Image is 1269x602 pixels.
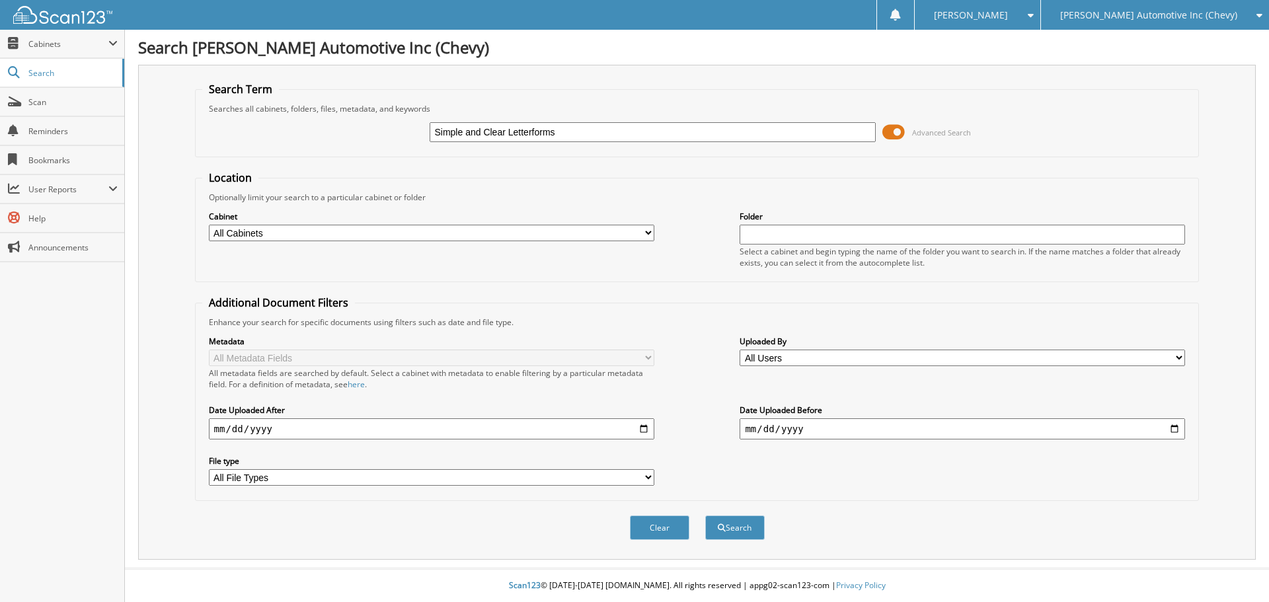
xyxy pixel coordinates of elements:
span: Search [28,67,116,79]
label: Cabinet [209,211,654,222]
a: here [348,379,365,390]
span: Bookmarks [28,155,118,166]
label: Date Uploaded Before [740,404,1185,416]
div: Searches all cabinets, folders, files, metadata, and keywords [202,103,1192,114]
iframe: Chat Widget [1203,539,1269,602]
span: [PERSON_NAME] [934,11,1008,19]
span: Scan123 [509,580,541,591]
span: Cabinets [28,38,108,50]
button: Search [705,515,765,540]
label: Metadata [209,336,654,347]
div: Enhance your search for specific documents using filters such as date and file type. [202,317,1192,328]
span: Announcements [28,242,118,253]
legend: Additional Document Filters [202,295,355,310]
input: start [209,418,654,439]
label: File type [209,455,654,467]
legend: Location [202,170,258,185]
span: Help [28,213,118,224]
span: Advanced Search [912,128,971,137]
button: Clear [630,515,689,540]
div: © [DATE]-[DATE] [DOMAIN_NAME]. All rights reserved | appg02-scan123-com | [125,570,1269,602]
label: Folder [740,211,1185,222]
img: scan123-logo-white.svg [13,6,112,24]
div: All metadata fields are searched by default. Select a cabinet with metadata to enable filtering b... [209,367,654,390]
label: Uploaded By [740,336,1185,347]
div: Optionally limit your search to a particular cabinet or folder [202,192,1192,203]
span: [PERSON_NAME] Automotive Inc (Chevy) [1060,11,1237,19]
input: end [740,418,1185,439]
div: Select a cabinet and begin typing the name of the folder you want to search in. If the name match... [740,246,1185,268]
h1: Search [PERSON_NAME] Automotive Inc (Chevy) [138,36,1256,58]
legend: Search Term [202,82,279,96]
a: Privacy Policy [836,580,886,591]
span: Scan [28,96,118,108]
span: User Reports [28,184,108,195]
label: Date Uploaded After [209,404,654,416]
span: Reminders [28,126,118,137]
